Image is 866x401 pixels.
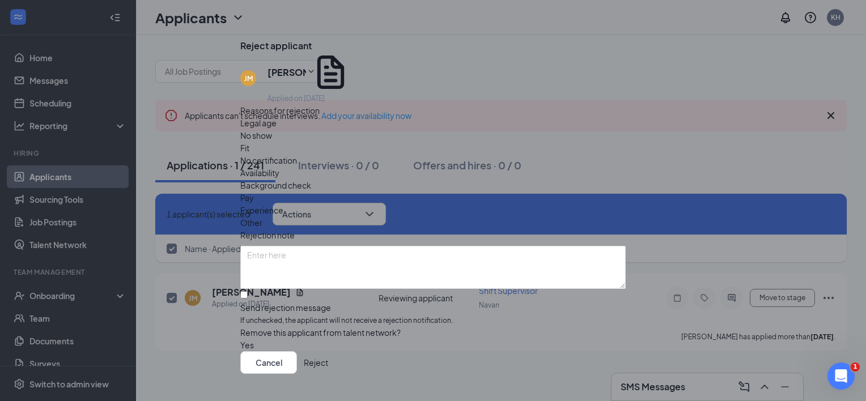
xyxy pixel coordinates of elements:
span: Background check [240,179,311,191]
div: Applied on [DATE] [268,93,351,104]
span: No certification [240,154,297,167]
div: Send rejection message [240,302,626,313]
span: Fit [240,142,249,154]
span: Legal age [240,117,277,129]
span: 1 [851,362,860,372]
span: Reasons for rejection [240,105,320,116]
span: Yes [240,339,254,351]
span: Remove this applicant from talent network? [240,327,401,338]
button: Reject [304,351,328,374]
span: Pay [240,191,254,204]
span: No show [240,129,272,142]
span: Rejection note [240,230,295,240]
span: Other [240,216,262,229]
iframe: Intercom live chat [827,362,855,390]
h5: [PERSON_NAME] [268,66,306,79]
div: JM [244,74,253,83]
button: Cancel [240,351,297,374]
input: Send rejection messageIf unchecked, the applicant will not receive a rejection notification. [240,291,248,298]
span: Experience [240,204,283,216]
svg: Document [311,52,351,92]
h3: Reject applicant [240,40,312,52]
span: Availability [240,167,279,179]
span: If unchecked, the applicant will not receive a rejection notification. [240,315,626,326]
